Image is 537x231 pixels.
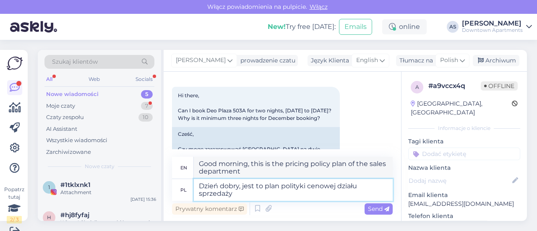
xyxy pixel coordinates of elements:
[396,56,433,65] div: Tłumacz na
[408,164,520,172] p: Nazwa klienta
[172,203,247,215] div: Prywatny komentarz
[368,205,389,213] span: Send
[46,136,107,145] div: Wszystkie wiadomości
[409,176,511,185] input: Dodaj nazwę
[339,19,372,35] button: Emails
[194,157,393,179] textarea: Good morning, this is the pricing policy plan of the sales department
[7,216,22,223] div: 2 / 3
[462,20,523,27] div: [PERSON_NAME]
[408,137,520,146] p: Tagi klienta
[473,55,519,66] div: Archiwum
[176,56,226,65] span: [PERSON_NAME]
[307,3,330,10] span: Włącz
[194,179,393,201] textarea: Dzień dobry, jest to plan polityki cenowej działu sprzedaży
[411,99,512,117] div: [GEOGRAPHIC_DATA], [GEOGRAPHIC_DATA]
[141,90,153,99] div: 5
[268,23,286,31] b: New!
[7,186,22,223] div: Popatrz tutaj
[308,56,349,65] div: Język Klienta
[44,74,54,85] div: All
[462,27,523,34] div: Downtown Apartments
[180,161,187,175] div: en
[48,184,50,190] span: 1
[440,56,458,65] span: Polish
[408,148,520,160] input: Dodać etykietę
[408,212,520,221] p: Telefon klienta
[408,125,520,132] div: Informacje o kliencie
[268,22,336,32] div: Try free [DATE]:
[7,57,23,70] img: Askly Logo
[60,181,91,189] span: #1tklxnk1
[141,102,153,110] div: 7
[408,200,520,208] p: [EMAIL_ADDRESS][DOMAIN_NAME]
[134,74,154,85] div: Socials
[481,81,518,91] span: Offline
[415,84,419,90] span: a
[130,196,156,202] div: [DATE] 15:36
[60,211,89,219] span: #hj8fyfaj
[46,125,77,133] div: AI Assistant
[87,74,102,85] div: Web
[356,56,378,65] span: English
[180,183,187,197] div: pl
[462,20,532,34] a: [PERSON_NAME]Downtown Apartments
[138,113,153,122] div: 10
[46,148,91,156] div: Zarchiwizowane
[60,189,156,196] div: Attachment
[382,19,427,34] div: online
[178,92,333,121] span: Hi there, Can I book Deo Plaza 503A for two nights, [DATE] to [DATE]? Why is it minimum three nig...
[447,21,459,33] div: AS
[46,90,99,99] div: Nowe wiadomości
[428,81,481,91] div: # a9vccx4q
[52,57,98,66] span: Szukaj klientów
[408,191,520,200] p: Email klienta
[237,56,295,65] div: prowadzenie czatu
[172,127,340,171] div: Cześć, Czy mogę zarezerwować [GEOGRAPHIC_DATA] na dwie noce, od [DATE] do [DATE]? Dlaczego minima...
[47,214,51,221] span: h
[46,113,84,122] div: Czaty zespołu
[85,163,115,170] span: Nowe czaty
[46,102,75,110] div: Moje czaty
